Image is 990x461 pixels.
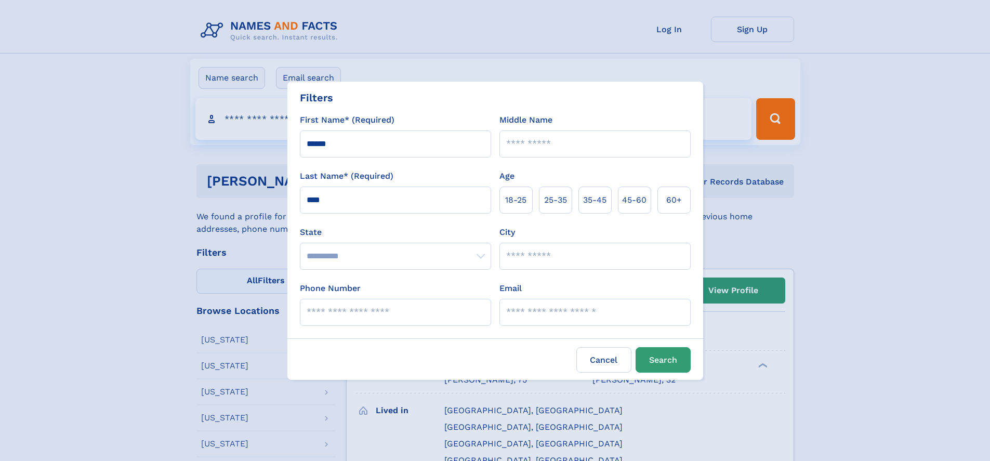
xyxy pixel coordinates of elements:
span: 60+ [666,194,682,206]
button: Search [636,347,691,373]
label: Email [499,282,522,295]
label: Age [499,170,514,182]
label: Last Name* (Required) [300,170,393,182]
label: First Name* (Required) [300,114,394,126]
div: Filters [300,90,333,106]
label: Phone Number [300,282,361,295]
span: 18‑25 [505,194,526,206]
span: 35‑45 [583,194,606,206]
span: 45‑60 [622,194,646,206]
label: Cancel [576,347,631,373]
span: 25‑35 [544,194,567,206]
label: State [300,226,491,239]
label: City [499,226,515,239]
label: Middle Name [499,114,552,126]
